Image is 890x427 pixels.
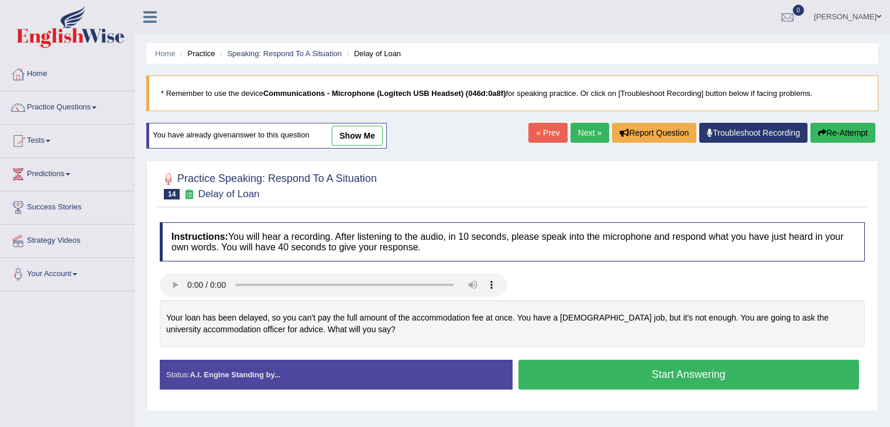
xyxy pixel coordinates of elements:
[263,89,506,98] b: Communications - Microphone (Logitech USB Headset) (046d:0a8f)
[1,258,134,287] a: Your Account
[198,188,260,199] small: Delay of Loan
[1,191,134,221] a: Success Stories
[160,222,865,261] h4: You will hear a recording. After listening to the audio, in 10 seconds, please speak into the mic...
[699,123,807,143] a: Troubleshoot Recording
[171,232,228,242] b: Instructions:
[155,49,176,58] a: Home
[810,123,875,143] button: Re-Attempt
[177,48,215,59] li: Practice
[1,91,134,120] a: Practice Questions
[344,48,401,59] li: Delay of Loan
[160,360,513,390] div: Status:
[793,5,805,16] span: 0
[1,225,134,254] a: Strategy Videos
[571,123,609,143] a: Next »
[146,75,878,111] blockquote: * Remember to use the device for speaking practice. Or click on [Troubleshoot Recording] button b...
[1,58,134,87] a: Home
[146,123,387,149] div: You have already given answer to this question
[164,189,180,199] span: 14
[1,158,134,187] a: Predictions
[1,125,134,154] a: Tests
[227,49,342,58] a: Speaking: Respond To A Situation
[528,123,567,143] a: « Prev
[612,123,696,143] button: Report Question
[160,170,377,199] h2: Practice Speaking: Respond To A Situation
[332,126,383,146] a: show me
[190,370,280,379] strong: A.I. Engine Standing by...
[183,189,195,200] small: Exam occurring question
[160,300,865,347] div: Your loan has been delayed, so you can't pay the full amount of the accommodation fee at once. Yo...
[518,360,860,390] button: Start Answering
